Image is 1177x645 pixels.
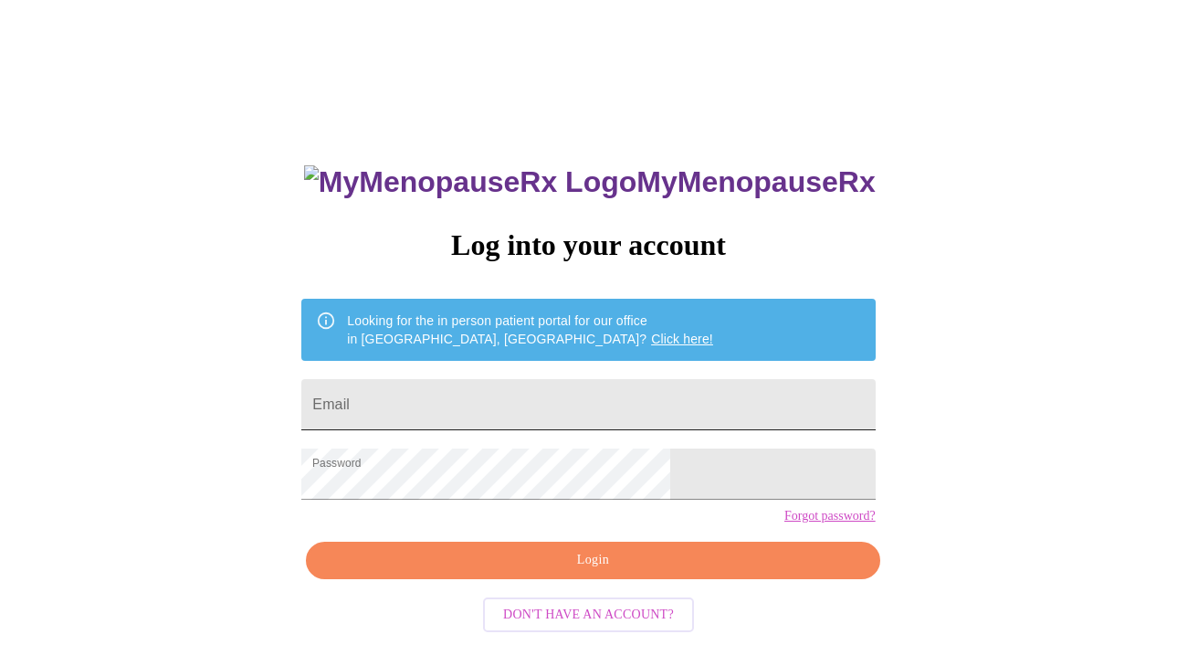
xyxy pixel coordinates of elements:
h3: MyMenopauseRx [304,165,876,199]
a: Don't have an account? [478,606,699,621]
img: MyMenopauseRx Logo [304,165,636,199]
span: Login [327,549,858,572]
div: Looking for the in person patient portal for our office in [GEOGRAPHIC_DATA], [GEOGRAPHIC_DATA]? [347,304,713,355]
a: Click here! [651,332,713,346]
button: Login [306,542,879,579]
a: Forgot password? [784,509,876,523]
button: Don't have an account? [483,597,694,633]
span: Don't have an account? [503,604,674,627]
h3: Log into your account [301,228,875,262]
